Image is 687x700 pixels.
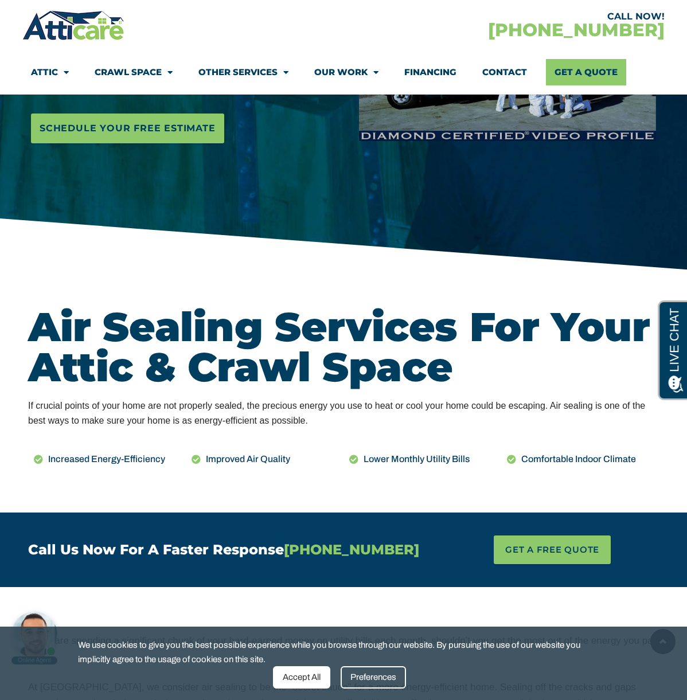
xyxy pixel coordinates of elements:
span: [PHONE_NUMBER] [284,541,419,558]
a: Our Work [314,59,378,85]
div: Accept All [273,666,330,689]
iframe: Chat Invitation [6,476,189,666]
a: Attic [31,59,69,85]
span: Comfortable Indoor Climate [518,452,636,467]
span: Opens a chat window [28,9,92,24]
h2: Air Sealing Services For Your Attic & Crawl Space [28,307,659,387]
div: CALL NOW! [343,12,665,21]
h4: Call Us Now For A Faster Response [28,543,434,557]
span: Increased Energy-Efficiency [45,452,165,467]
span: Lower Monthly Utility Bills [361,452,470,467]
a: Contact [482,59,527,85]
a: Crawl Space [95,59,173,85]
nav: Menu [31,59,656,85]
span: Schedule Your Free Estimate [40,119,216,138]
a: Other Services [198,59,288,85]
span: Improved Air Quality [203,452,290,467]
span: GET A FREE QUOTE [505,541,599,558]
span: We use cookies to give you the best possible experience while you browse through our website. By ... [78,638,600,666]
div: Preferences [341,666,406,689]
a: GET A FREE QUOTE [494,535,611,564]
a: Schedule Your Free Estimate [31,114,224,143]
div: If crucial points of your home are not properly sealed, the precious energy you use to heat or co... [28,398,659,429]
a: Get A Quote [546,59,626,85]
a: Financing [404,59,456,85]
